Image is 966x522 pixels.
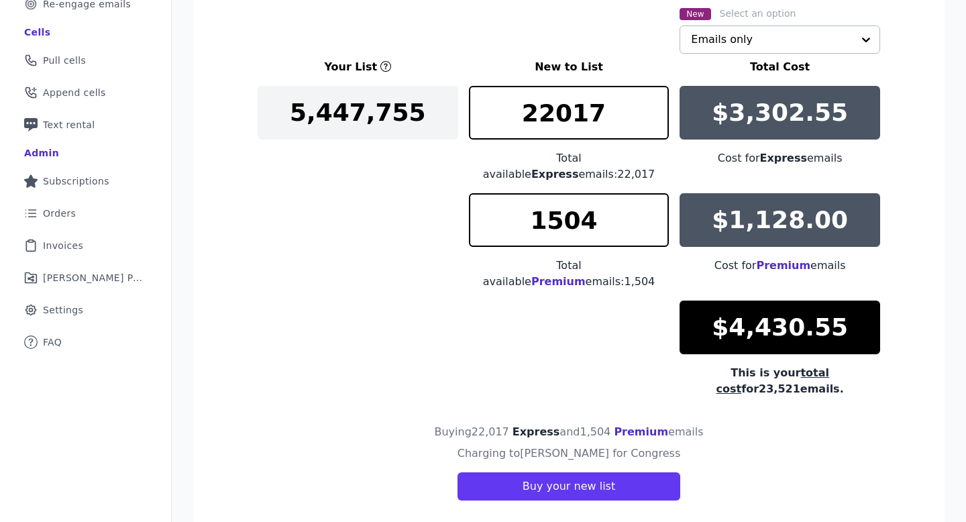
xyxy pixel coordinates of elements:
[469,258,669,290] div: Total available emails: 1,504
[43,303,83,317] span: Settings
[11,166,160,196] a: Subscriptions
[11,110,160,140] a: Text rental
[720,7,796,20] label: Select an option
[43,335,62,349] span: FAQ
[756,259,810,272] span: Premium
[11,78,160,107] a: Append cells
[43,239,83,252] span: Invoices
[11,231,160,260] a: Invoices
[458,446,681,462] h4: Charging to [PERSON_NAME] for Congress
[531,168,579,180] span: Express
[11,199,160,228] a: Orders
[680,59,880,75] h3: Total Cost
[43,174,109,188] span: Subscriptions
[11,295,160,325] a: Settings
[24,25,50,39] div: Cells
[469,59,669,75] h3: New to List
[469,150,669,182] div: Total available emails: 22,017
[680,365,880,397] div: This is your for 23,521 emails.
[712,99,848,126] p: $3,302.55
[458,472,680,501] button: Buy your new list
[43,86,106,99] span: Append cells
[434,424,703,440] h4: Buying 22,017 and 1,504 emails
[43,271,144,284] span: [PERSON_NAME] Performance
[11,46,160,75] a: Pull cells
[24,146,59,160] div: Admin
[531,275,586,288] span: Premium
[513,425,560,438] span: Express
[43,118,95,132] span: Text rental
[324,59,377,75] h3: Your List
[680,8,710,20] span: New
[680,150,880,166] div: Cost for emails
[43,54,86,67] span: Pull cells
[290,99,426,126] p: 5,447,755
[43,207,76,220] span: Orders
[614,425,668,438] span: Premium
[712,207,848,233] p: $1,128.00
[760,152,808,164] span: Express
[712,314,848,341] p: $4,430.55
[680,258,880,274] div: Cost for emails
[11,327,160,357] a: FAQ
[11,263,160,293] a: [PERSON_NAME] Performance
